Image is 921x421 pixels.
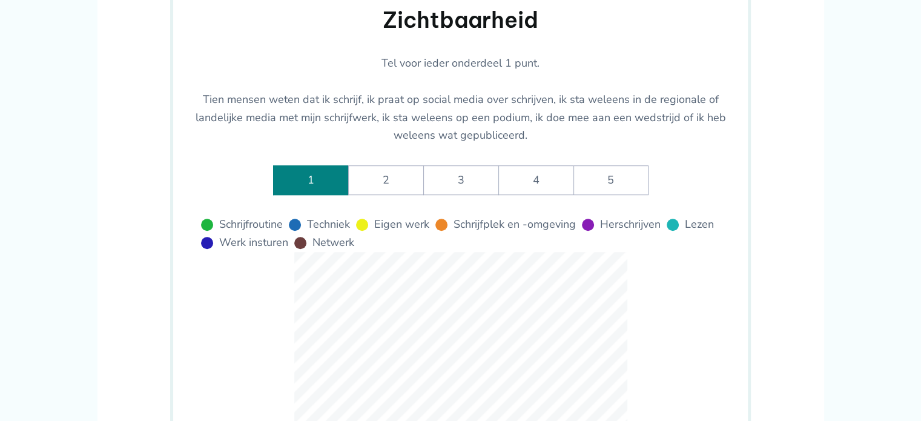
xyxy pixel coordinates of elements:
label: 5 [573,165,649,196]
p: Schrijfroutine [219,216,283,234]
p: Werk insturen [219,234,288,252]
label: 1 [273,165,348,196]
label: 2 [348,165,423,196]
p: Techniek [307,216,350,234]
p: Tel voor ieder onderdeel 1 punt. Tien mensen weten dat ik schrijf, ik praat op social media over ... [195,55,727,145]
label: 4 [498,165,573,196]
p: Eigen werk [374,216,429,234]
p: Lezen [685,216,714,234]
p: Netwerk [312,234,354,252]
label: 3 [423,165,498,196]
p: Herschrijven [600,216,661,234]
h2: Zichtbaarheid [195,6,727,35]
p: Schrijfplek en -omgeving [454,216,576,234]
